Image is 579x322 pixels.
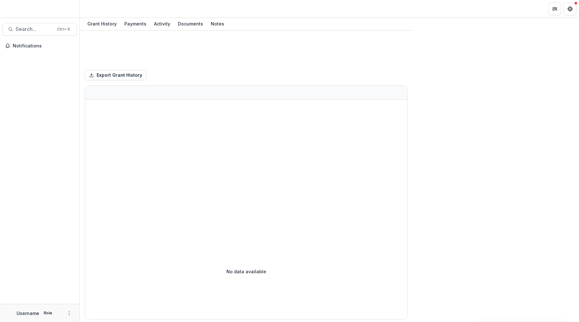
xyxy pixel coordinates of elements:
[208,18,227,30] a: Notes
[226,268,266,275] p: No data available
[17,310,39,317] p: Username
[65,309,73,317] button: More
[3,23,77,36] button: Search...
[151,18,173,30] a: Activity
[85,19,119,28] div: Grant History
[208,19,227,28] div: Notes
[122,19,149,28] div: Payments
[175,18,206,30] a: Documents
[56,26,71,33] div: Ctrl + K
[13,43,74,49] span: Notifications
[16,26,53,32] span: Search...
[122,18,149,30] a: Payments
[42,310,54,316] p: Role
[3,41,77,51] button: Notifications
[85,18,119,30] a: Grant History
[151,19,173,28] div: Activity
[175,19,206,28] div: Documents
[564,3,576,15] button: Get Help
[85,70,146,80] button: Export Grant History
[548,3,561,15] button: Partners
